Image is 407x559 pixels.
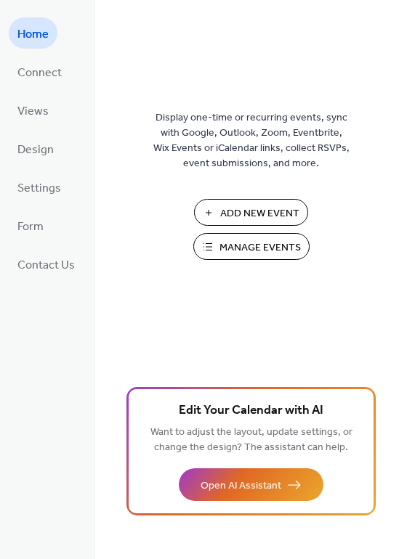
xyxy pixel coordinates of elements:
span: Form [17,216,44,238]
a: Connect [9,56,70,87]
span: Display one-time or recurring events, sync with Google, Outlook, Zoom, Eventbrite, Wix Events or ... [153,110,350,171]
button: Open AI Assistant [179,468,323,501]
span: Manage Events [219,240,301,256]
a: Form [9,210,52,241]
span: Views [17,100,49,123]
button: Manage Events [193,233,310,260]
span: Settings [17,177,61,200]
span: Design [17,139,54,161]
span: Open AI Assistant [201,478,281,494]
a: Views [9,94,57,126]
a: Home [9,17,57,49]
span: Home [17,23,49,46]
a: Settings [9,171,70,203]
span: Connect [17,62,62,84]
a: Design [9,133,63,164]
span: Edit Your Calendar with AI [179,401,323,421]
button: Add New Event [194,199,308,226]
span: Add New Event [220,206,299,221]
span: Contact Us [17,254,75,277]
span: Want to adjust the layout, update settings, or change the design? The assistant can help. [150,423,352,457]
a: Contact Us [9,248,84,279]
